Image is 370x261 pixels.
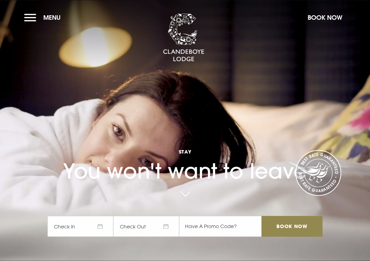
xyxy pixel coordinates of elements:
[47,216,113,237] span: Check In
[47,132,323,183] h1: You won't want to leave
[163,14,204,62] img: Clandeboye Lodge
[262,216,323,237] input: Book Now
[24,10,64,25] button: Menu
[179,216,262,237] input: Have A Promo Code?
[304,10,346,25] button: Book Now
[47,148,323,155] span: Stay
[43,14,61,21] span: Menu
[113,216,179,237] span: Check Out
